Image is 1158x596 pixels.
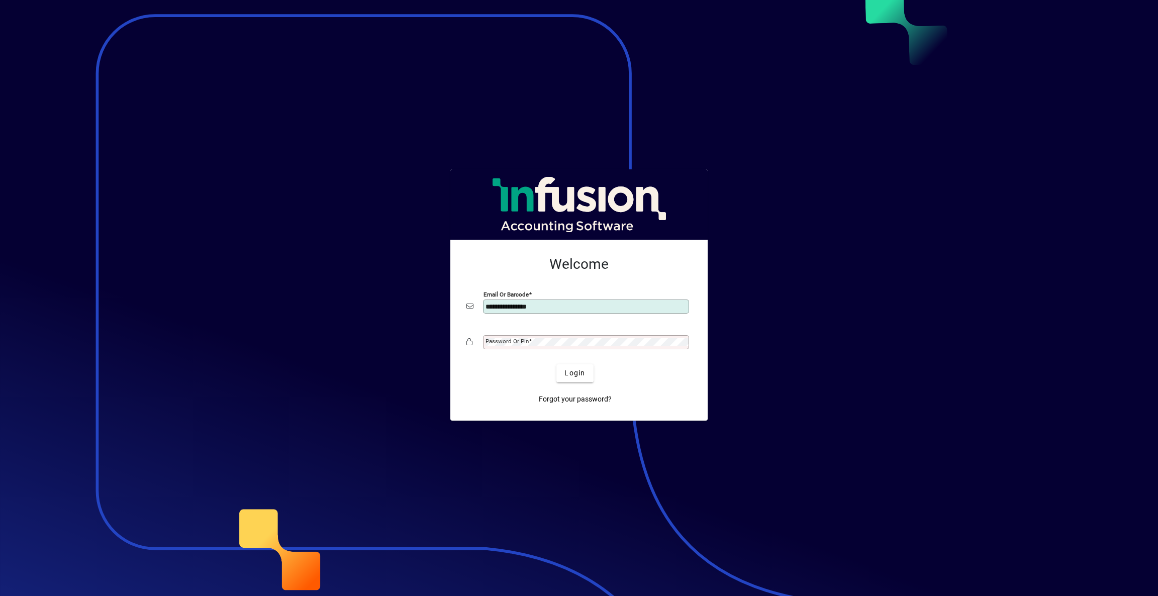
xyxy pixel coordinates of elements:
[539,394,612,405] span: Forgot your password?
[484,290,529,297] mat-label: Email or Barcode
[466,256,692,273] h2: Welcome
[486,338,529,345] mat-label: Password or Pin
[564,368,585,378] span: Login
[535,390,616,409] a: Forgot your password?
[556,364,593,382] button: Login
